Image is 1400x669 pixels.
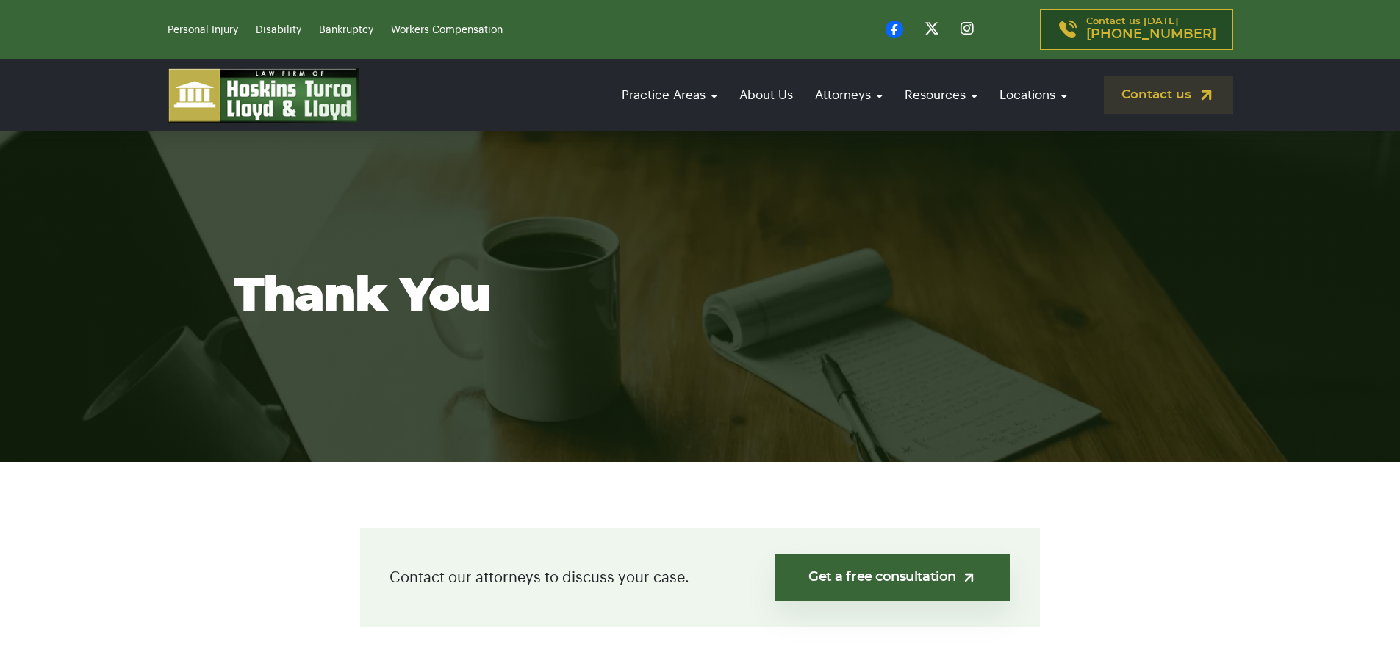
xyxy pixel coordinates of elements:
[614,74,725,116] a: Practice Areas
[234,271,1167,322] h1: Thank You
[808,74,890,116] a: Attorneys
[1104,76,1233,114] a: Contact us
[360,528,1040,627] div: Contact our attorneys to discuss your case.
[256,25,301,35] a: Disability
[775,554,1010,601] a: Get a free consultation
[992,74,1074,116] a: Locations
[1086,17,1216,42] p: Contact us [DATE]
[1040,9,1233,50] a: Contact us [DATE][PHONE_NUMBER]
[1086,27,1216,42] span: [PHONE_NUMBER]
[897,74,985,116] a: Resources
[319,25,373,35] a: Bankruptcy
[961,570,977,585] img: arrow-up-right-light.svg
[391,25,503,35] a: Workers Compensation
[168,25,238,35] a: Personal Injury
[732,74,800,116] a: About Us
[168,68,359,123] img: logo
